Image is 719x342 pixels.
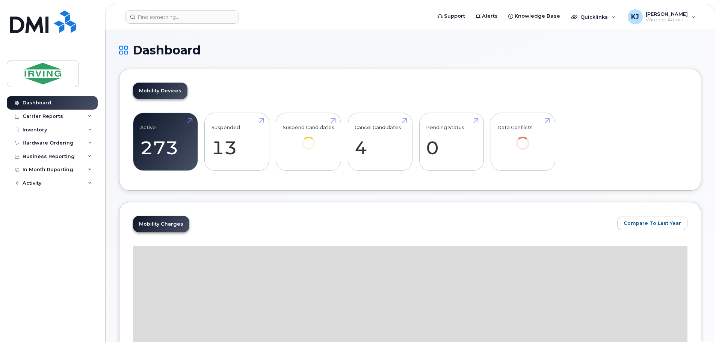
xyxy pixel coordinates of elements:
h1: Dashboard [119,44,701,57]
a: Pending Status 0 [426,117,477,167]
a: Mobility Devices [133,83,187,99]
button: Compare To Last Year [617,217,687,230]
a: Suspended 13 [211,117,262,167]
a: Suspend Candidates [283,117,334,160]
span: Compare To Last Year [624,220,681,227]
a: Active 273 [140,117,191,167]
a: Cancel Candidates 4 [355,117,405,167]
a: Mobility Charges [133,216,189,232]
a: Data Conflicts [497,117,548,160]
